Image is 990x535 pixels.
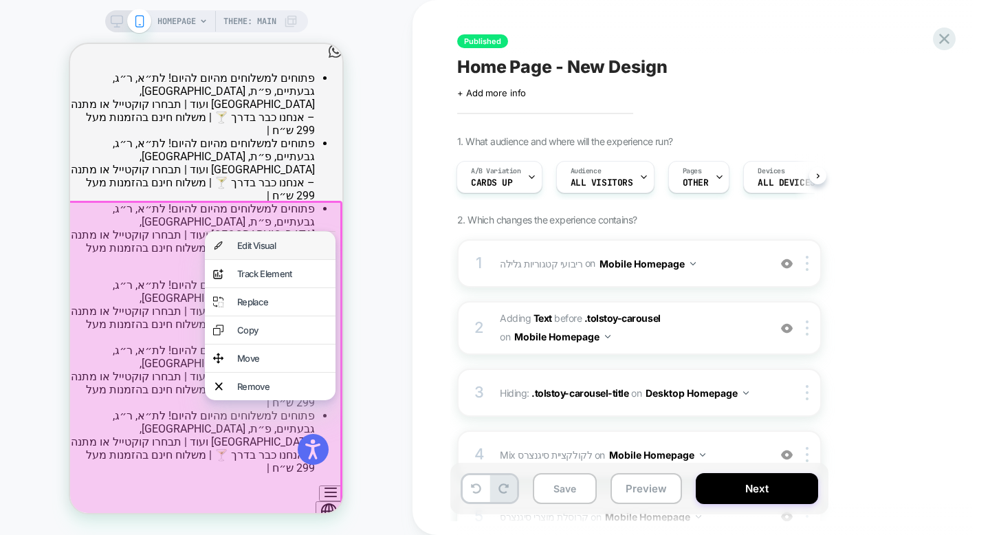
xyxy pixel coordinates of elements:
span: Cards up [471,178,513,188]
img: crossed eye [781,323,793,334]
div: Copy [167,281,257,292]
span: Devices [758,166,784,176]
button: Save [533,473,597,504]
img: move element [143,309,153,320]
img: replace element [143,252,153,263]
span: Published [457,34,508,48]
button: Next [696,473,818,504]
div: Track Element [167,224,257,235]
img: close [806,385,808,400]
div: 1 [472,250,486,277]
span: Adding [500,312,552,324]
span: ALL DEVICES [758,178,815,188]
button: Desktop Homepage [646,383,749,403]
img: copy element [143,281,153,292]
img: close [806,320,808,336]
span: OTHER [683,178,709,188]
span: Theme: MAIN [223,10,276,32]
span: 2. Which changes the experience contains? [457,214,637,226]
span: on [585,254,595,272]
img: down arrow [700,453,705,457]
span: Pages [683,166,702,176]
span: Home Page - New Design [457,56,668,77]
span: Hiding : [500,383,762,403]
span: on [595,446,605,463]
span: + Add more info [457,87,526,98]
img: down arrow [605,335,610,338]
img: down arrow [743,391,749,395]
img: close [806,447,808,462]
button: Mobile Homepage [599,254,696,274]
div: Edit Visual [167,196,257,207]
div: Move [167,309,257,320]
div: Remove [167,337,257,348]
span: 1. What audience and where will the experience run? [457,135,672,147]
span: Audience [571,166,602,176]
img: remove element [145,337,153,348]
span: BEFORE [554,312,582,324]
span: All Visitors [571,178,633,188]
button: Preview [610,473,682,504]
div: 3 [472,379,486,406]
b: Text [533,312,552,324]
div: 4 [472,441,486,468]
img: down arrow [690,262,696,265]
img: close [806,256,808,271]
div: 2 [472,314,486,342]
span: Mix לקולקציית סיגנצרס [500,449,592,461]
span: HOMEPAGE [157,10,196,32]
span: .tolstoy-carousel [584,312,661,324]
img: crossed eye [781,449,793,461]
span: A/B Variation [471,166,521,176]
div: Replace [167,252,257,263]
button: Mobile Homepage [514,327,610,347]
span: on [500,328,510,345]
button: Mobile Homepage [609,445,705,465]
img: crossed eye [781,258,793,270]
img: visual edit [143,196,153,207]
span: ריבועי קטגוריות גלילה [500,257,582,269]
span: on [631,384,641,402]
span: .tolstoy-carousel-title [531,387,628,399]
